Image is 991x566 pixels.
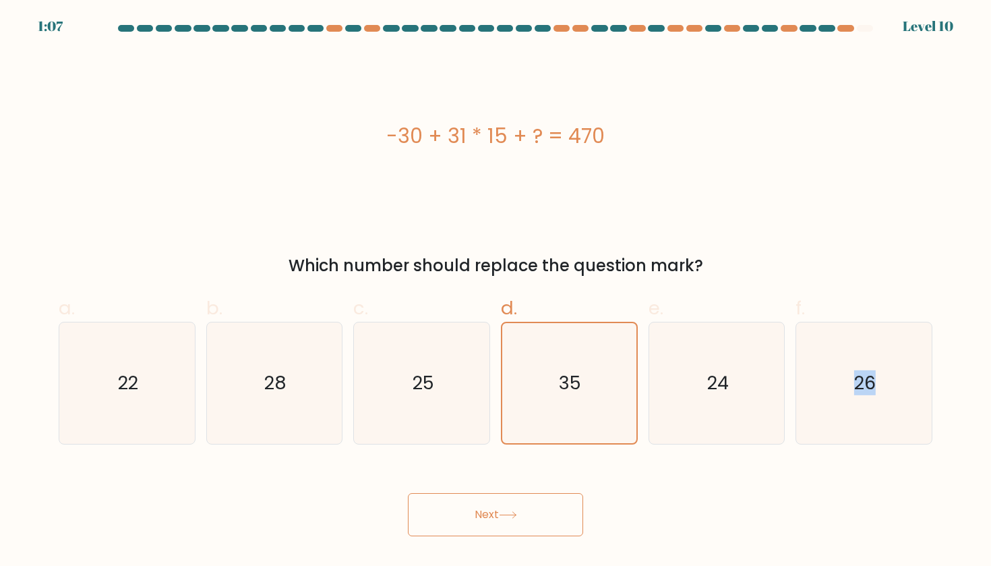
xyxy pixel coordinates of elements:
[264,370,287,395] text: 28
[353,295,368,321] span: c.
[501,295,517,321] span: d.
[707,370,729,395] text: 24
[795,295,805,321] span: f.
[412,370,433,395] text: 25
[854,370,876,395] text: 26
[38,16,63,36] div: 1:07
[59,121,932,151] div: -30 + 31 * 15 + ? = 470
[408,493,583,536] button: Next
[67,254,924,278] div: Which number should replace the question mark?
[206,295,222,321] span: b.
[903,16,953,36] div: Level 10
[560,370,582,395] text: 35
[59,295,75,321] span: a.
[118,370,138,395] text: 22
[649,295,663,321] span: e.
